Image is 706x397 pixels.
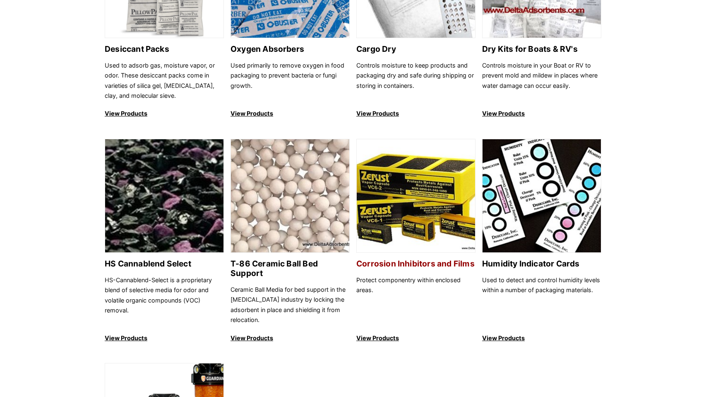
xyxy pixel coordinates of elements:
[105,61,224,101] p: Used to adsorb gas, moisture vapor, or odor. These desiccant packs come in varieties of silica ge...
[231,139,350,343] a: T-86 Ceramic Ball Bed Support T-86 Ceramic Ball Bed Support Ceramic Ball Media for bed support in...
[356,259,475,269] h2: Corrosion Inhibitors and Films
[482,275,601,325] p: Used to detect and control humidity levels within a number of packaging materials.
[482,61,601,101] p: Controls moisture in your Boat or RV to prevent mold and mildew in places where water damage can ...
[356,275,475,325] p: Protect componentry within enclosed areas.
[482,139,601,343] a: Humidity Indicator Cards Humidity Indicator Cards Used to detect and control humidity levels with...
[105,44,224,54] h2: Desiccant Packs
[482,44,601,54] h2: Dry Kits for Boats & RV's
[105,333,224,343] p: View Products
[356,44,475,54] h2: Cargo Dry
[231,109,350,119] p: View Products
[482,109,601,119] p: View Products
[231,259,350,278] h2: T-86 Ceramic Ball Bed Support
[482,259,601,269] h2: Humidity Indicator Cards
[482,333,601,343] p: View Products
[357,139,475,253] img: Corrosion Inhibitors and Films
[356,333,475,343] p: View Products
[231,44,350,54] h2: Oxygen Absorbers
[105,259,224,269] h2: HS Cannablend Select
[356,61,475,101] p: Controls moisture to keep products and packaging dry and safe during shipping or storing in conta...
[231,285,350,325] p: Ceramic Ball Media for bed support in the [MEDICAL_DATA] industry by locking the adsorbent in pla...
[105,109,224,119] p: View Products
[105,139,224,343] a: HS Cannablend Select HS Cannablend Select HS-Cannablend-Select is a proprietary blend of selectiv...
[231,333,350,343] p: View Products
[231,61,350,101] p: Used primarily to remove oxygen in food packaging to prevent bacteria or fungi growth.
[105,139,223,253] img: HS Cannablend Select
[105,275,224,325] p: HS-Cannablend-Select is a proprietary blend of selective media for odor and volatile organic comp...
[356,139,475,343] a: Corrosion Inhibitors and Films Corrosion Inhibitors and Films Protect componentry within enclosed...
[483,139,601,253] img: Humidity Indicator Cards
[231,139,349,253] img: T-86 Ceramic Ball Bed Support
[356,109,475,119] p: View Products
